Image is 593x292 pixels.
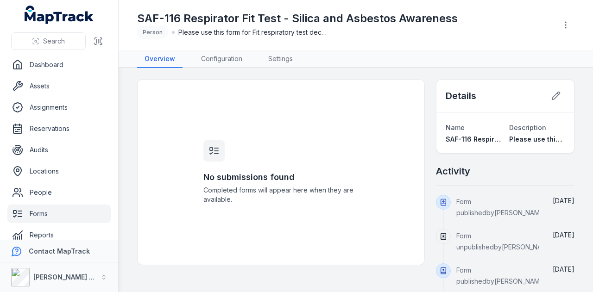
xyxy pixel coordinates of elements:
a: Dashboard [7,56,111,74]
div: Person [137,26,168,39]
a: Overview [137,50,183,68]
h2: Details [446,89,476,102]
a: Reports [7,226,111,244]
strong: [PERSON_NAME] Group [33,273,109,281]
a: Reservations [7,119,111,138]
a: Settings [261,50,300,68]
span: Search [43,37,65,46]
a: People [7,183,111,202]
span: Form published by [PERSON_NAME] [456,198,546,217]
a: MapTrack [25,6,94,24]
span: Form unpublished by [PERSON_NAME] [456,232,554,251]
strong: Contact MapTrack [29,247,90,255]
time: 10/09/2025, 11:12:10 am [553,231,574,239]
a: Audits [7,141,111,159]
span: Form published by [PERSON_NAME] [456,266,546,285]
span: [DATE] [553,265,574,273]
a: Assignments [7,98,111,117]
h3: No submissions found [203,171,359,184]
a: Configuration [194,50,250,68]
h2: Activity [436,165,470,178]
a: Assets [7,77,111,95]
span: Description [509,124,546,131]
time: 10/09/2025, 11:12:57 am [553,197,574,205]
span: Please use this form for Fit respiratory test declaration [178,28,327,37]
span: Name [446,124,465,131]
a: Forms [7,205,111,223]
h1: SAF-116 Respirator Fit Test - Silica and Asbestos Awareness [137,11,458,26]
span: Completed forms will appear here when they are available. [203,186,359,204]
span: [DATE] [553,197,574,205]
button: Search [11,32,86,50]
time: 10/09/2025, 11:11:15 am [553,265,574,273]
span: [DATE] [553,231,574,239]
a: Locations [7,162,111,180]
